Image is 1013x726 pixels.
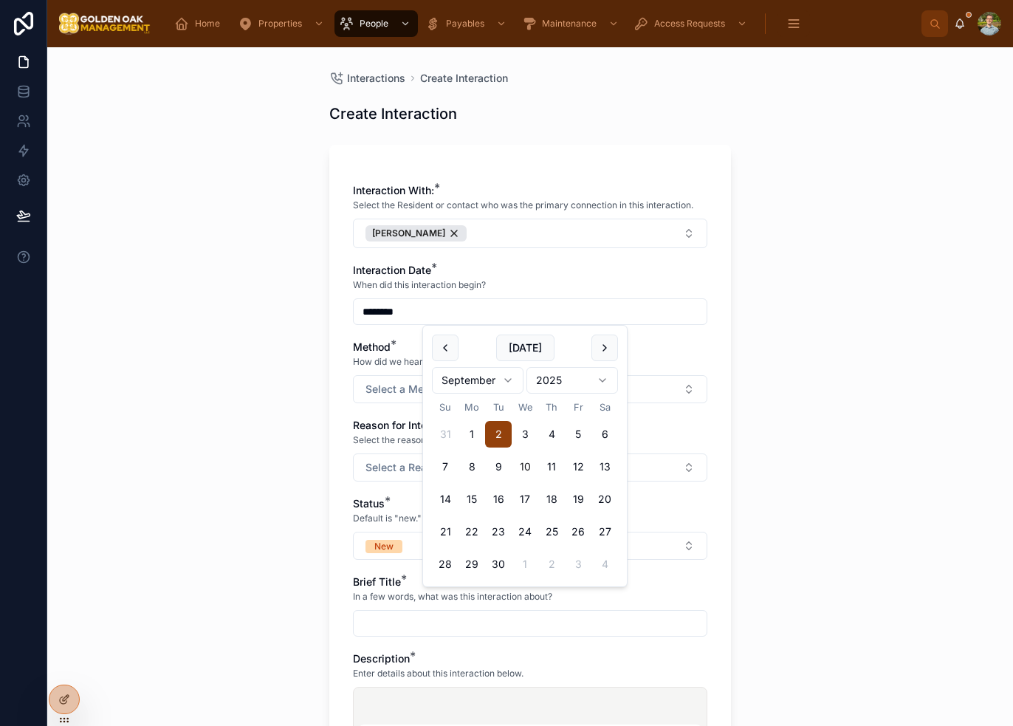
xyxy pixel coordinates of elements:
[353,434,517,446] span: Select the reason(s) for this interaction.
[353,340,391,353] span: Method
[542,18,597,30] span: Maintenance
[353,219,707,248] button: Select Button
[353,575,401,588] span: Brief Title
[459,400,485,415] th: Monday
[591,453,618,480] button: Saturday, September 13th, 2025
[353,264,431,276] span: Interaction Date
[591,518,618,545] button: Saturday, September 27th, 2025
[353,279,486,291] span: When did this interaction begin?
[420,71,508,86] a: Create Interaction
[538,551,565,578] button: Thursday, October 2nd, 2025
[421,10,514,37] a: Payables
[353,419,461,431] span: Reason for Interaction
[353,184,434,196] span: Interaction With:
[365,225,467,242] button: Unselect 803
[538,400,565,415] th: Thursday
[512,400,538,415] th: Wednesday
[432,518,459,545] button: Sunday, September 21st, 2025
[195,18,220,30] span: Home
[432,453,459,480] button: Sunday, September 7th, 2025
[233,10,332,37] a: Properties
[565,400,591,415] th: Friday
[59,12,151,35] img: App logo
[485,518,512,545] button: Tuesday, September 23rd, 2025
[372,227,445,239] span: [PERSON_NAME]
[512,453,538,480] button: Today, Wednesday, September 10th, 2025
[496,335,554,361] button: [DATE]
[538,486,565,513] button: Thursday, September 18th, 2025
[485,400,512,415] th: Tuesday
[485,486,512,513] button: Tuesday, September 16th, 2025
[329,103,457,124] h1: Create Interaction
[459,453,485,480] button: Monday, September 8th, 2025
[485,551,512,578] button: Tuesday, September 30th, 2025
[432,486,459,513] button: Sunday, September 14th, 2025
[347,71,405,86] span: Interactions
[170,10,230,37] a: Home
[485,421,512,448] button: Tuesday, September 2nd, 2025, selected
[353,356,498,368] span: How did we hear from this person?
[353,453,707,482] button: Select Button
[565,453,591,480] button: Friday, September 12th, 2025
[538,421,565,448] button: Thursday, September 4th, 2025
[365,460,444,475] span: Select a Reason
[512,486,538,513] button: Wednesday, September 17th, 2025
[517,10,626,37] a: Maintenance
[353,652,410,665] span: Description
[432,551,459,578] button: Sunday, September 28th, 2025
[162,7,921,40] div: scrollable content
[353,591,552,603] span: In a few words, what was this interaction about?
[654,18,725,30] span: Access Requests
[432,421,459,448] button: Sunday, August 31st, 2025
[374,540,394,553] div: New
[512,518,538,545] button: Wednesday, September 24th, 2025
[459,421,485,448] button: Monday, September 1st, 2025
[432,400,618,578] table: September 2025
[591,400,618,415] th: Saturday
[459,551,485,578] button: Monday, September 29th, 2025
[565,518,591,545] button: Friday, September 26th, 2025
[629,10,755,37] a: Access Requests
[432,400,459,415] th: Sunday
[485,453,512,480] button: Tuesday, September 9th, 2025
[353,497,385,510] span: Status
[446,18,484,30] span: Payables
[512,551,538,578] button: Wednesday, October 1st, 2025
[258,18,302,30] span: Properties
[353,668,523,679] span: Enter details about this interaction below.
[565,486,591,513] button: Friday, September 19th, 2025
[459,486,485,513] button: Monday, September 15th, 2025
[565,421,591,448] button: Friday, September 5th, 2025
[365,382,446,397] span: Select a Method
[353,375,707,403] button: Select Button
[538,518,565,545] button: Thursday, September 25th, 2025
[360,18,388,30] span: People
[512,421,538,448] button: Wednesday, September 3rd, 2025
[538,453,565,480] button: Thursday, September 11th, 2025
[353,532,707,560] button: Select Button
[329,71,405,86] a: Interactions
[591,486,618,513] button: Saturday, September 20th, 2025
[353,513,422,524] span: Default is "new."
[565,551,591,578] button: Friday, October 3rd, 2025
[334,10,418,37] a: People
[353,199,693,211] span: Select the Resident or contact who was the primary connection in this interaction.
[459,518,485,545] button: Monday, September 22nd, 2025
[591,421,618,448] button: Saturday, September 6th, 2025
[591,551,618,578] button: Saturday, October 4th, 2025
